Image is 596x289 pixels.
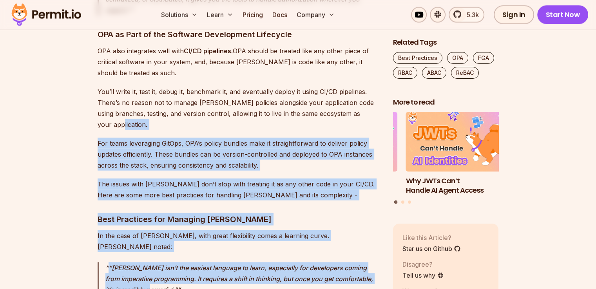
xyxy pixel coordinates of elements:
[394,200,398,204] button: Go to slide 1
[422,67,446,79] a: ABAC
[239,7,266,23] a: Pricing
[402,244,461,253] a: Star us on Github
[393,98,499,107] h2: More to read
[408,200,411,204] button: Go to slide 3
[402,233,461,242] p: Like this Article?
[98,45,380,78] p: OPA also integrates well with OPA should be treated like any other piece of critical software in ...
[98,138,380,171] p: For teams leveraging GitOps, OPA’s policy bundles make it straightforward to deliver policy updat...
[447,52,468,64] a: OPA
[402,271,444,280] a: Tell us why
[451,67,479,79] a: ReBAC
[98,213,380,226] h3: Best Practices for Managing [PERSON_NAME]
[393,38,499,47] h2: Related Tags
[204,7,236,23] button: Learn
[406,176,512,195] h3: Why JWTs Can’t Handle AI Agent Access
[269,7,290,23] a: Docs
[292,112,397,195] li: 3 of 3
[406,112,512,195] li: 1 of 3
[494,5,534,24] a: Sign In
[98,28,380,41] h3: OPA as Part of the Software Development Lifecycle
[402,260,444,269] p: Disagree?
[406,112,512,195] a: Why JWTs Can’t Handle AI Agent AccessWhy JWTs Can’t Handle AI Agent Access
[393,52,442,64] a: Best Practices
[406,112,512,172] img: Why JWTs Can’t Handle AI Agent Access
[393,67,417,79] a: RBAC
[293,7,338,23] button: Company
[449,7,484,23] a: 5.3k
[292,112,397,172] img: Implementing Multi-Tenant RBAC in Nuxt.js
[473,52,494,64] a: FGA
[98,86,380,130] p: You’ll write it, test it, debug it, benchmark it, and eventually deploy it using CI/CD pipelines....
[98,179,380,200] p: The issues with [PERSON_NAME] don’t stop with treating it as any other code in your CI/CD. Here a...
[184,47,233,55] strong: CI/CD pipelines.
[292,176,397,195] h3: Implementing Multi-Tenant RBAC in Nuxt.js
[537,5,589,24] a: Start Now
[8,2,85,28] img: Permit logo
[158,7,201,23] button: Solutions
[98,230,380,252] p: In the case of [PERSON_NAME], with great flexibility comes a learning curve. [PERSON_NAME] noted:
[401,200,404,204] button: Go to slide 2
[393,112,499,205] div: Posts
[462,10,479,20] span: 5.3k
